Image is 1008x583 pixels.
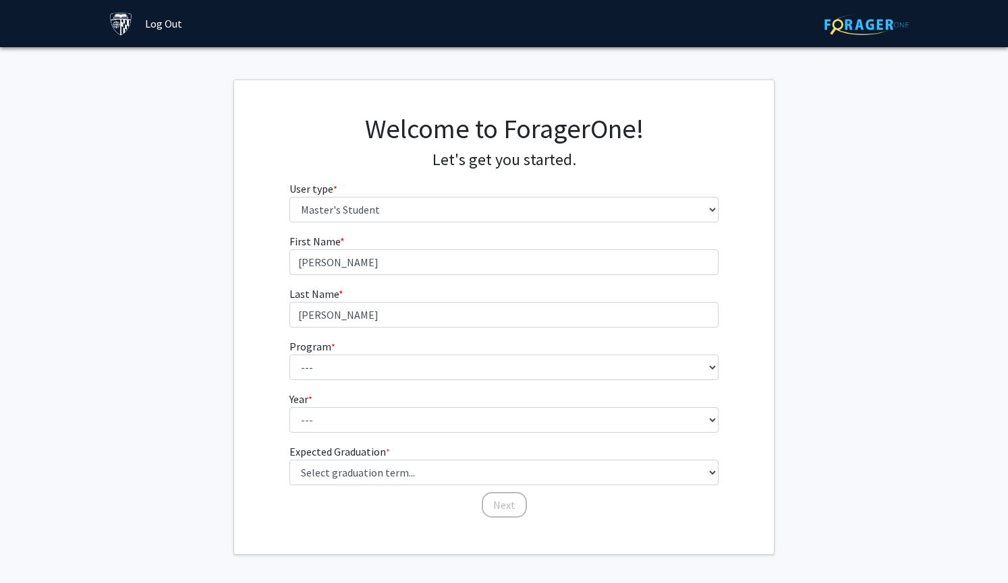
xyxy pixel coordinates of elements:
img: ForagerOne Logo [824,14,909,35]
h1: Welcome to ForagerOne! [289,113,719,145]
span: Last Name [289,287,339,301]
label: Expected Graduation [289,443,390,460]
label: Year [289,391,312,407]
img: Johns Hopkins University Logo [109,12,133,36]
label: Program [289,338,335,355]
label: User type [289,181,337,197]
h4: Let's get you started. [289,150,719,170]
button: Next [482,492,527,518]
iframe: Chat [10,522,57,573]
span: First Name [289,235,340,248]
